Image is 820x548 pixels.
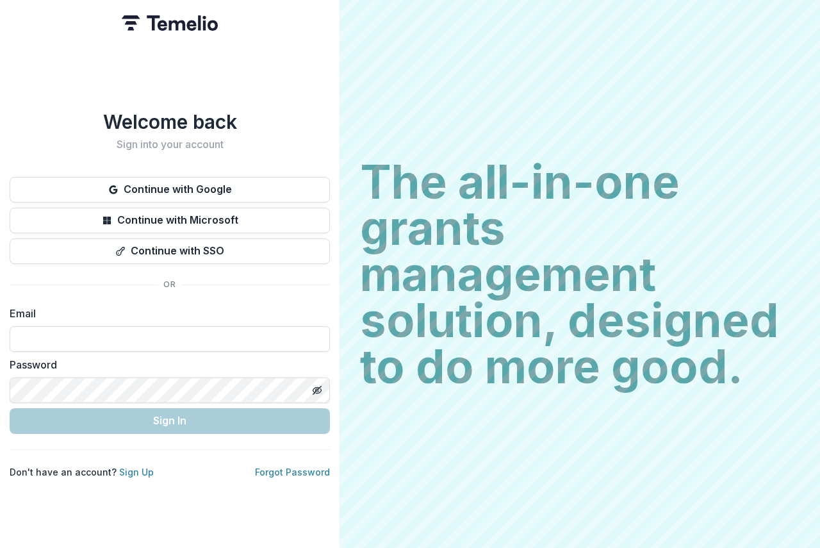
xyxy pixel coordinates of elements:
[10,357,322,372] label: Password
[10,238,330,264] button: Continue with SSO
[10,177,330,203] button: Continue with Google
[10,138,330,151] h2: Sign into your account
[307,380,327,401] button: Toggle password visibility
[122,15,218,31] img: Temelio
[10,408,330,434] button: Sign In
[10,306,322,321] label: Email
[10,208,330,233] button: Continue with Microsoft
[255,467,330,477] a: Forgot Password
[119,467,154,477] a: Sign Up
[10,110,330,133] h1: Welcome back
[10,465,154,479] p: Don't have an account?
